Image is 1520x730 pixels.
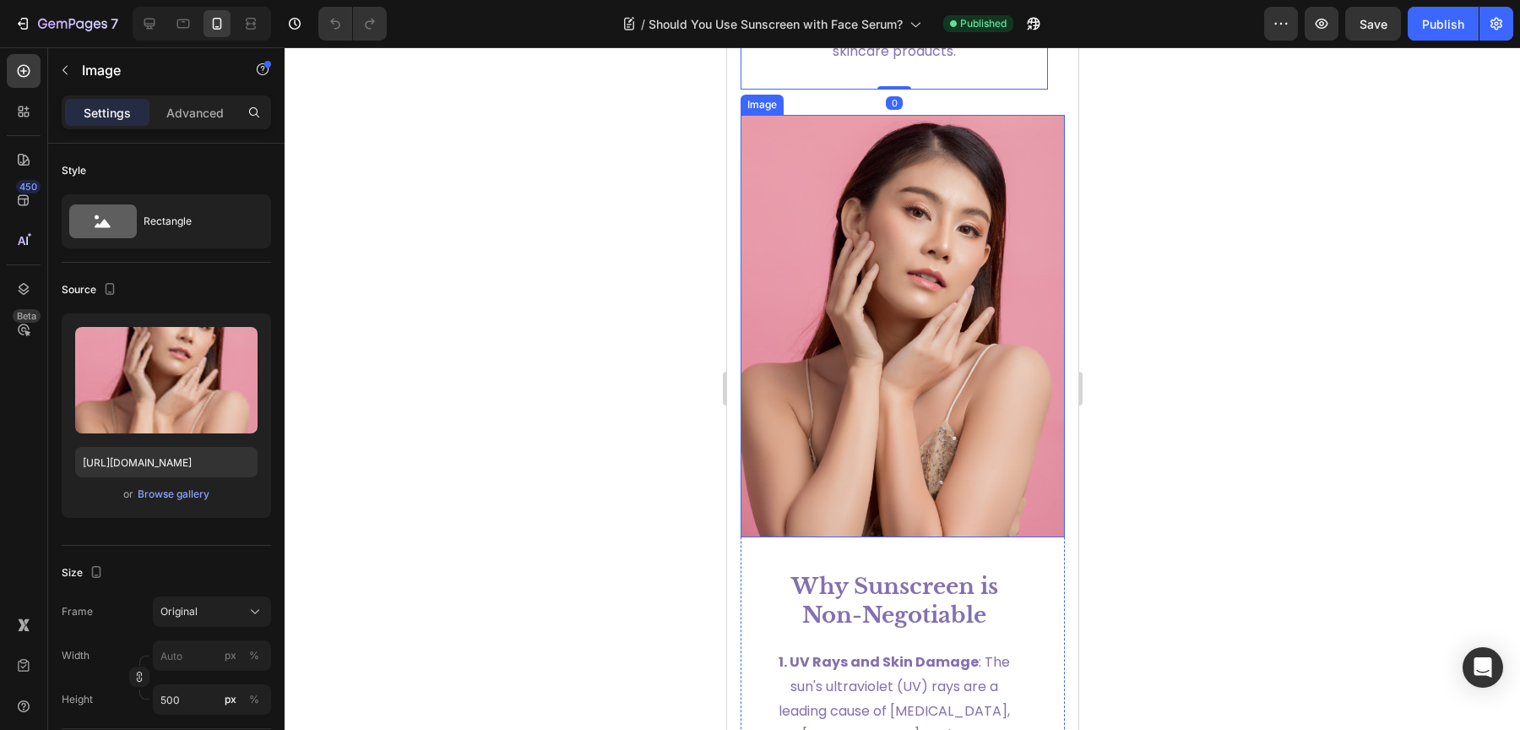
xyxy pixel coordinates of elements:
[62,562,106,585] div: Size
[166,104,224,122] p: Advanced
[62,604,93,619] label: Frame
[7,7,126,41] button: 7
[1422,15,1464,33] div: Publish
[153,640,271,671] input: px%
[249,648,259,663] div: %
[153,684,271,715] input: px%
[144,202,247,241] div: Rectangle
[123,484,133,504] span: or
[75,447,258,477] input: https://example.com/image.jpg
[137,486,210,503] button: Browse gallery
[84,104,131,122] p: Settings
[62,648,90,663] label: Width
[641,15,645,33] span: /
[220,689,241,710] button: %
[62,279,120,302] div: Source
[244,646,264,666] button: px
[649,15,903,33] span: Should You Use Sunscreen with Face Serum?
[160,604,198,619] span: Original
[1408,7,1479,41] button: Publish
[62,163,86,178] div: Style
[727,47,1078,730] iframe: Design area
[16,180,41,193] div: 450
[318,7,387,41] div: Undo/Redo
[1463,647,1503,688] div: Open Intercom Messenger
[249,692,259,707] div: %
[225,648,236,663] div: px
[960,16,1007,31] span: Published
[13,309,41,323] div: Beta
[1360,17,1387,31] span: Save
[138,487,209,502] div: Browse gallery
[244,689,264,710] button: px
[153,597,271,627] button: Original
[111,14,118,34] p: 7
[225,692,236,707] div: px
[75,327,258,433] img: preview-image
[220,646,241,666] button: %
[62,692,93,707] label: Height
[1345,7,1401,41] button: Save
[52,605,252,624] strong: 1. UV Rays and Skin Damage
[82,60,225,80] p: Image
